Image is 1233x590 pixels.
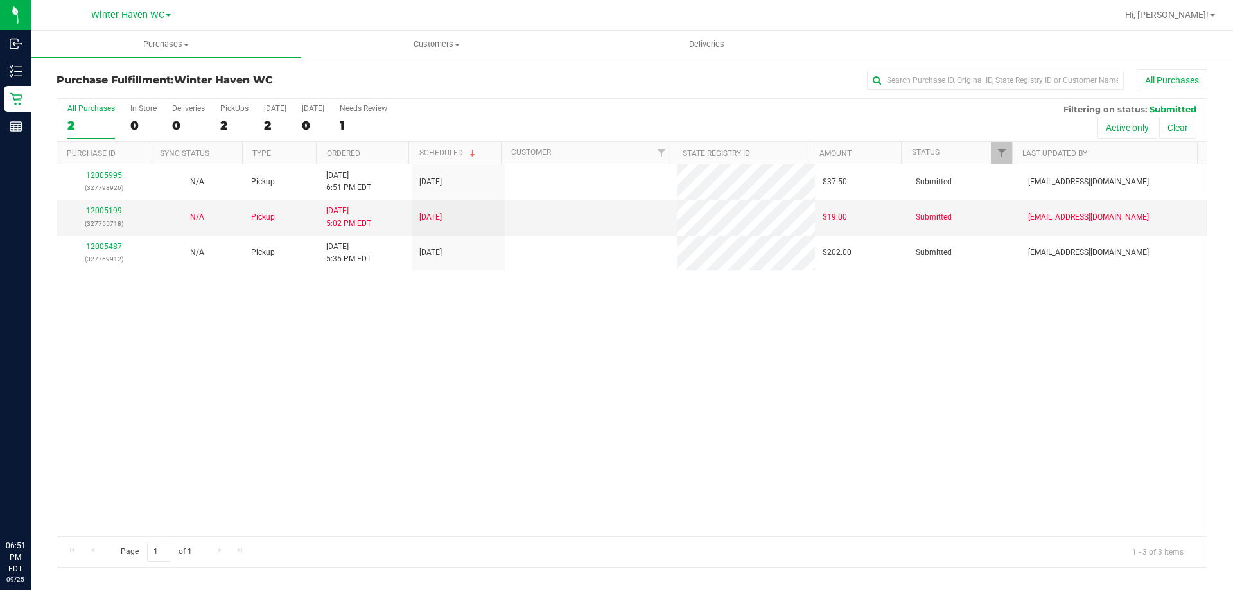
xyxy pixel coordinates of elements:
[823,211,847,223] span: $19.00
[1159,117,1196,139] button: Clear
[251,176,275,188] span: Pickup
[1022,149,1087,158] a: Last Updated By
[302,118,324,133] div: 0
[419,211,442,223] span: [DATE]
[340,118,387,133] div: 1
[419,247,442,259] span: [DATE]
[65,182,143,194] p: (327798926)
[340,104,387,113] div: Needs Review
[190,176,204,188] button: N/A
[1137,69,1207,91] button: All Purchases
[110,542,202,562] span: Page of 1
[86,171,122,180] a: 12005995
[251,247,275,259] span: Pickup
[264,104,286,113] div: [DATE]
[91,10,164,21] span: Winter Haven WC
[190,213,204,221] span: Not Applicable
[220,104,249,113] div: PickUps
[130,118,157,133] div: 0
[67,118,115,133] div: 2
[419,176,442,188] span: [DATE]
[419,148,478,157] a: Scheduled
[1028,211,1149,223] span: [EMAIL_ADDRESS][DOMAIN_NAME]
[252,149,271,158] a: Type
[6,575,25,584] p: 09/25
[160,149,209,158] a: Sync Status
[912,148,940,157] a: Status
[823,247,852,259] span: $202.00
[1122,542,1194,561] span: 1 - 3 of 3 items
[190,177,204,186] span: Not Applicable
[31,39,301,50] span: Purchases
[683,149,750,158] a: State Registry ID
[190,211,204,223] button: N/A
[31,31,301,58] a: Purchases
[251,211,275,223] span: Pickup
[1097,117,1157,139] button: Active only
[67,104,115,113] div: All Purchases
[823,176,847,188] span: $37.50
[991,142,1012,164] a: Filter
[511,148,551,157] a: Customer
[326,241,371,265] span: [DATE] 5:35 PM EDT
[190,248,204,257] span: Not Applicable
[172,118,205,133] div: 0
[327,149,360,158] a: Ordered
[10,120,22,133] inline-svg: Reports
[86,206,122,215] a: 12005199
[147,542,170,562] input: 1
[1150,104,1196,114] span: Submitted
[6,540,25,575] p: 06:51 PM EDT
[326,169,371,194] span: [DATE] 6:51 PM EDT
[57,74,440,86] h3: Purchase Fulfillment:
[130,104,157,113] div: In Store
[174,74,273,86] span: Winter Haven WC
[916,211,952,223] span: Submitted
[651,142,672,164] a: Filter
[172,104,205,113] div: Deliveries
[10,37,22,50] inline-svg: Inbound
[572,31,842,58] a: Deliveries
[65,218,143,230] p: (327755718)
[672,39,742,50] span: Deliveries
[10,92,22,105] inline-svg: Retail
[67,149,116,158] a: Purchase ID
[1028,176,1149,188] span: [EMAIL_ADDRESS][DOMAIN_NAME]
[1028,247,1149,259] span: [EMAIL_ADDRESS][DOMAIN_NAME]
[301,31,572,58] a: Customers
[302,39,571,50] span: Customers
[190,247,204,259] button: N/A
[326,205,371,229] span: [DATE] 5:02 PM EDT
[302,104,324,113] div: [DATE]
[819,149,852,158] a: Amount
[220,118,249,133] div: 2
[916,247,952,259] span: Submitted
[10,65,22,78] inline-svg: Inventory
[1063,104,1147,114] span: Filtering on status:
[86,242,122,251] a: 12005487
[65,253,143,265] p: (327769912)
[13,487,51,526] iframe: Resource center
[916,176,952,188] span: Submitted
[264,118,286,133] div: 2
[1125,10,1209,20] span: Hi, [PERSON_NAME]!
[867,71,1124,90] input: Search Purchase ID, Original ID, State Registry ID or Customer Name...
